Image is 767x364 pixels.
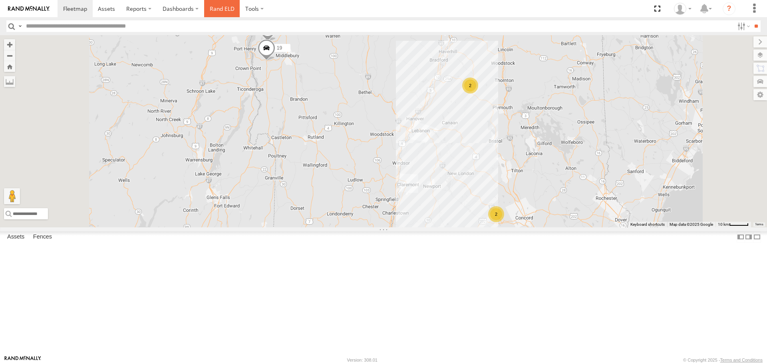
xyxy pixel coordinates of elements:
i: ? [723,2,735,15]
button: Map Scale: 10 km per 45 pixels [715,222,751,227]
a: Terms (opens in new tab) [755,223,763,226]
label: Measure [4,76,15,87]
label: Search Query [17,20,23,32]
label: Search Filter Options [734,20,751,32]
div: 2 [462,78,478,93]
span: 10 km [718,222,729,227]
div: Laurren Jaeger [671,3,694,15]
label: Hide Summary Table [753,231,761,243]
span: Map data ©2025 Google [670,222,713,227]
span: 19 [277,45,282,51]
div: © Copyright 2025 - [683,358,763,362]
button: Zoom Home [4,61,15,72]
label: Assets [3,232,28,243]
a: Terms and Conditions [720,358,763,362]
button: Zoom in [4,39,15,50]
button: Drag Pegman onto the map to open Street View [4,188,20,204]
img: rand-logo.svg [8,6,50,12]
label: Dock Summary Table to the Right [745,231,753,243]
button: Zoom out [4,50,15,61]
label: Fences [29,232,56,243]
label: Map Settings [753,89,767,100]
div: Version: 308.01 [347,358,378,362]
div: 2 [488,206,504,222]
label: Dock Summary Table to the Left [737,231,745,243]
a: Visit our Website [4,356,41,364]
button: Keyboard shortcuts [630,222,665,227]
